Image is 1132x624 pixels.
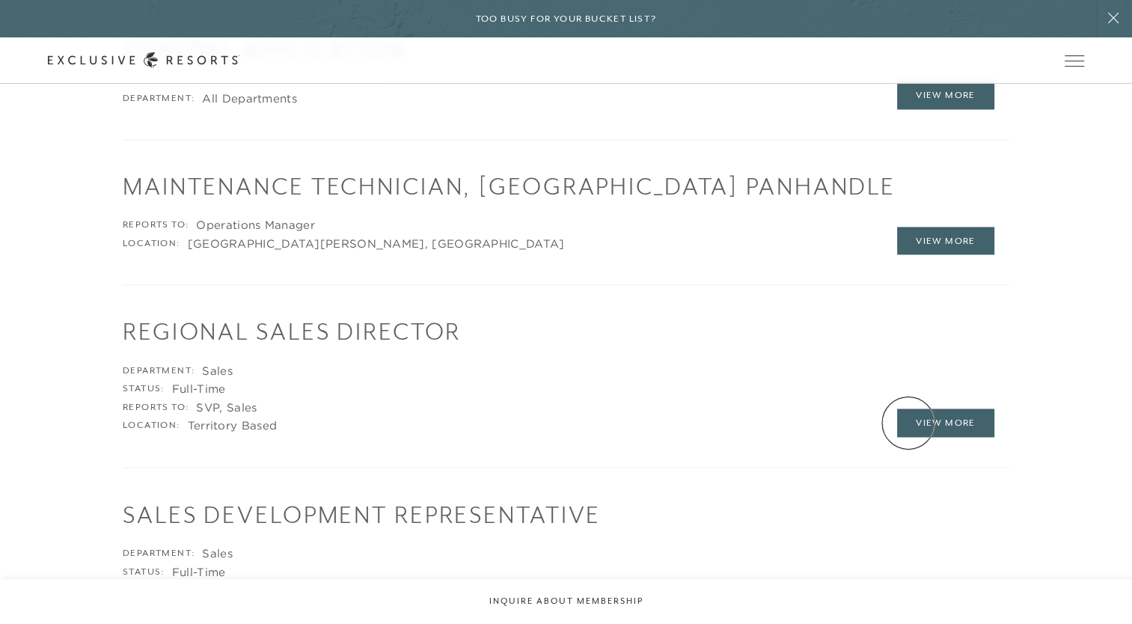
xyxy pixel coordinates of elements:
h6: Too busy for your bucket list? [476,12,657,26]
div: Department: [123,545,195,560]
h1: Sales Development Representative [123,498,1009,530]
a: View More [897,81,994,109]
div: Department: [123,91,195,106]
div: Status: [123,382,165,397]
div: Reports to: [123,400,189,415]
div: Territory Based [188,418,278,433]
div: Department: [123,364,195,379]
div: All Departments [202,91,297,106]
div: Reports to: [123,218,189,233]
h1: Maintenance Technician, [GEOGRAPHIC_DATA] Panhandle [123,170,1009,203]
iframe: Qualified Messenger [1117,609,1132,624]
div: Status: [123,564,165,579]
div: Operations Manager [196,218,314,233]
div: Sales [202,364,233,379]
h1: Regional Sales Director [123,315,1009,348]
div: Full-Time [172,564,226,579]
div: [GEOGRAPHIC_DATA][PERSON_NAME], [GEOGRAPHIC_DATA] [188,236,565,251]
div: SVP, Sales [196,400,257,415]
div: Full-Time [172,382,226,397]
div: Sales [202,545,233,560]
a: View More [897,409,994,437]
a: View More [897,227,994,255]
div: Location: [123,418,180,433]
div: Location: [123,236,180,251]
button: Open navigation [1065,55,1084,66]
